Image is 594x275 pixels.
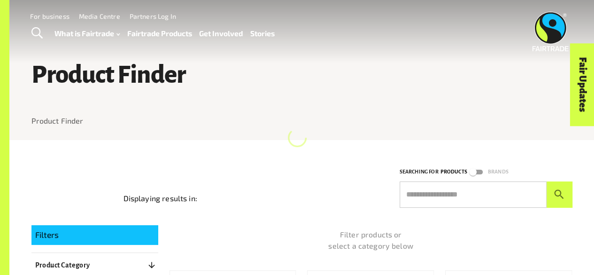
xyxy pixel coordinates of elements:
[170,229,572,251] p: Filter products or select a category below
[532,12,569,51] img: Fairtrade Australia New Zealand logo
[440,167,467,176] p: Products
[35,259,90,271] p: Product Category
[35,229,154,241] p: Filters
[400,167,439,176] p: Searching for
[54,27,120,40] a: What is Fairtrade
[31,61,572,88] h1: Product Finder
[31,116,84,125] a: Product Finder
[130,12,176,20] a: Partners Log In
[31,257,158,274] button: Product Category
[79,12,120,20] a: Media Centre
[488,167,509,176] p: Brands
[123,193,197,204] p: Displaying results in:
[31,115,572,126] nav: breadcrumb
[127,27,192,40] a: Fairtrade Products
[199,27,243,40] a: Get Involved
[250,27,275,40] a: Stories
[30,12,69,20] a: For business
[25,22,48,45] a: Toggle Search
